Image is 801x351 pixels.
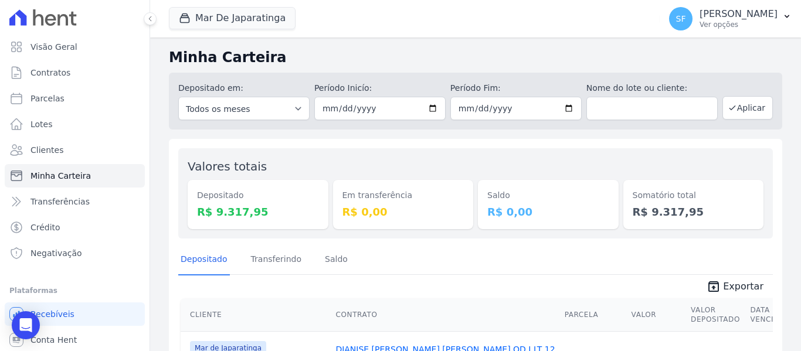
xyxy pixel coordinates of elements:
[30,221,60,233] span: Crédito
[487,189,609,202] dt: Saldo
[5,164,145,188] a: Minha Carteira
[30,196,90,207] span: Transferências
[30,144,63,156] span: Clientes
[633,204,755,220] dd: R$ 9.317,95
[5,35,145,59] a: Visão Geral
[249,245,304,275] a: Transferindo
[30,67,70,79] span: Contratos
[178,245,230,275] a: Depositado
[181,298,331,332] th: Cliente
[30,41,77,53] span: Visão Geral
[30,247,82,259] span: Negativação
[169,7,296,29] button: Mar De Japaratinga
[331,298,560,332] th: Contrato
[178,83,243,93] label: Depositado em:
[450,82,582,94] label: Período Fim:
[697,280,773,296] a: unarchive Exportar
[30,170,91,182] span: Minha Carteira
[30,93,65,104] span: Parcelas
[5,113,145,136] a: Lotes
[9,284,140,298] div: Plataformas
[323,245,350,275] a: Saldo
[12,311,40,339] div: Open Intercom Messenger
[197,189,319,202] dt: Depositado
[169,47,782,68] h2: Minha Carteira
[676,15,686,23] span: SF
[627,298,686,332] th: Valor
[586,82,718,94] label: Nome do lote ou cliente:
[342,204,464,220] dd: R$ 0,00
[342,189,464,202] dt: Em transferência
[188,159,267,173] label: Valores totais
[30,308,74,320] span: Recebíveis
[30,334,77,346] span: Conta Hent
[700,8,778,20] p: [PERSON_NAME]
[633,189,755,202] dt: Somatório total
[5,61,145,84] a: Contratos
[560,298,627,332] th: Parcela
[5,241,145,265] a: Negativação
[5,302,145,326] a: Recebíveis
[5,138,145,162] a: Clientes
[314,82,446,94] label: Período Inicío:
[487,204,609,220] dd: R$ 0,00
[5,216,145,239] a: Crédito
[5,190,145,213] a: Transferências
[660,2,801,35] button: SF [PERSON_NAME] Ver opções
[686,298,745,332] th: Valor Depositado
[30,118,53,130] span: Lotes
[722,96,773,120] button: Aplicar
[197,204,319,220] dd: R$ 9.317,95
[700,20,778,29] p: Ver opções
[5,87,145,110] a: Parcelas
[723,280,763,294] span: Exportar
[707,280,721,294] i: unarchive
